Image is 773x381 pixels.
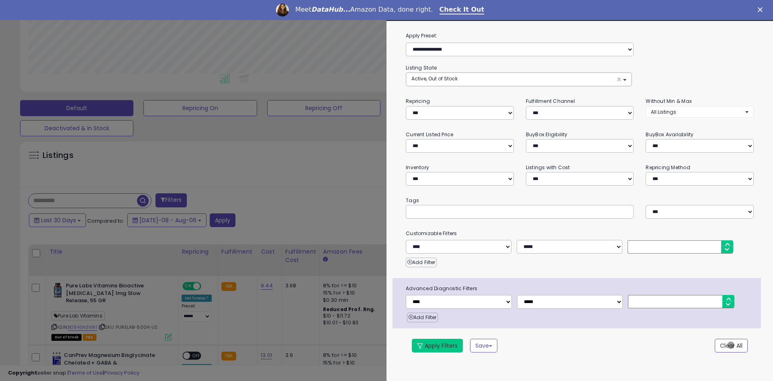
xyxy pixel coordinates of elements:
[646,131,693,138] small: BuyBox Availability
[295,6,433,14] div: Meet Amazon Data, done right.
[526,98,575,104] small: Fulfillment Channel
[406,164,429,171] small: Inventory
[758,7,766,12] div: Close
[715,339,748,352] button: Clear All
[470,339,497,352] button: Save
[406,258,437,267] button: Add Filter
[646,164,690,171] small: Repricing Method
[406,131,453,138] small: Current Listed Price
[406,73,632,86] button: Active, Out of Stock ×
[400,284,761,293] span: Advanced Diagnostic Filters
[646,98,692,104] small: Without Min & Max
[440,6,485,14] a: Check It Out
[412,339,463,352] button: Apply Filters
[400,229,760,238] small: Customizable Filters
[646,106,754,118] button: All Listings
[406,64,437,71] small: Listing State
[616,75,622,84] span: ×
[406,98,430,104] small: Repricing
[411,75,458,82] span: Active, Out of Stock
[651,109,676,115] span: All Listings
[407,313,438,322] button: Add Filter
[526,131,568,138] small: BuyBox Eligibility
[276,4,289,16] img: Profile image for Georgie
[400,31,760,40] label: Apply Preset:
[400,196,760,205] small: Tags
[311,6,350,13] i: DataHub...
[526,164,570,171] small: Listings with Cost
